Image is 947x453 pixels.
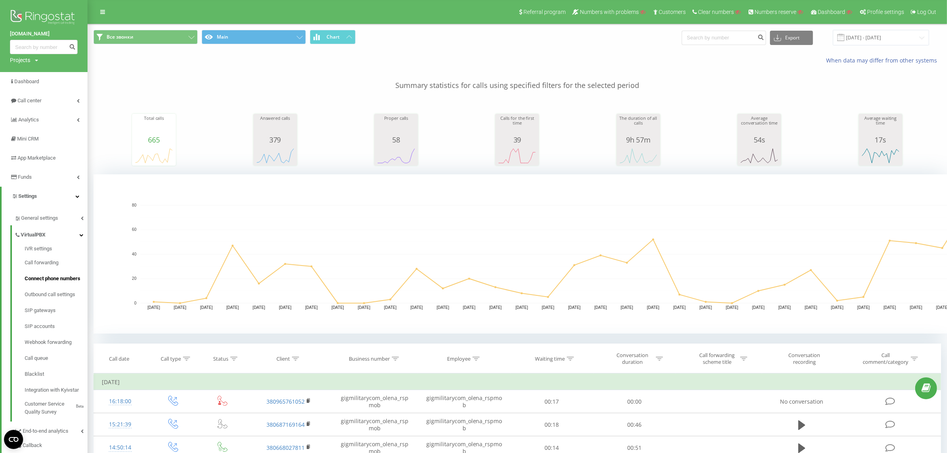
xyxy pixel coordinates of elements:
a: 380668027811 [266,444,305,451]
span: Outbound call settings [25,291,75,299]
a: IVR settings [25,245,88,255]
text: [DATE] [148,306,160,310]
text: [DATE] [910,306,923,310]
input: Search by number [10,40,78,54]
text: [DATE] [437,306,449,310]
svg: A chart. [861,144,900,168]
div: 39 [497,136,537,144]
a: Callback [14,438,88,453]
span: Blacklist [25,370,44,378]
img: Ringostat logo [10,8,78,28]
a: SIP accounts [25,318,88,334]
div: 17s [861,136,900,144]
div: Average conversation time [739,116,779,136]
svg: A chart. [618,144,658,168]
text: [DATE] [410,306,423,310]
a: VirtualPBX [14,225,88,242]
text: [DATE] [226,306,239,310]
span: Customer Service Quality Survey [25,400,74,416]
text: [DATE] [463,306,476,310]
text: [DATE] [594,306,607,310]
div: The duration of all calls [618,116,658,136]
text: [DATE] [174,306,187,310]
a: Outbound call settings [25,287,88,303]
div: Answered calls [255,116,295,136]
text: [DATE] [253,306,265,310]
span: Call queue [25,354,48,362]
div: 15:21:39 [102,417,139,432]
text: [DATE] [831,306,844,310]
text: [DATE] [568,306,581,310]
div: Call comment/category [862,352,909,365]
td: gigmilitarycom_olena_rspmob [418,390,511,413]
a: Settings [2,187,88,206]
svg: A chart. [255,144,295,168]
span: Callback [23,441,42,449]
span: Chart [327,34,340,40]
a: Call forwarding [25,255,88,271]
span: App Marketplace [18,155,56,161]
a: [DOMAIN_NAME] [10,30,78,38]
span: Numbers with problems [580,9,639,15]
text: [DATE] [857,306,870,310]
td: gigmilitarycom_olena_rspmob [332,413,418,436]
span: Customers [659,9,686,15]
td: 00:17 [511,390,593,413]
svg: A chart. [497,144,537,168]
span: Call forwarding [25,259,58,267]
svg: A chart. [739,144,779,168]
span: Все звонки [107,34,133,40]
a: General settings [14,209,88,225]
text: [DATE] [489,306,502,310]
button: Export [770,31,813,45]
span: Call center [18,98,41,103]
div: Call date [109,355,129,362]
text: [DATE] [542,306,554,310]
text: [DATE] [620,306,633,310]
text: [DATE] [305,306,318,310]
text: [DATE] [384,306,397,310]
td: [DATE] [94,374,941,390]
div: Call forwarding scheme title [696,352,738,365]
span: End-to-end analytics [23,427,68,435]
text: 80 [132,203,137,207]
span: Profile settings [867,9,904,15]
div: Waiting time [535,355,565,362]
button: Open CMP widget [4,430,23,449]
div: Call type [161,355,181,362]
a: Webhook forwarding [25,334,88,350]
div: Employee [447,355,471,362]
div: Status [213,355,228,362]
div: 665 [134,136,174,144]
svg: A chart. [376,144,416,168]
text: [DATE] [700,306,712,310]
div: Proper calls [376,116,416,136]
span: Dashboard [14,78,39,84]
svg: A chart. [134,144,174,168]
div: Calls for the first time [497,116,537,136]
input: Search by number [682,31,766,45]
span: IVR settings [25,245,52,253]
span: SIP gateways [25,307,56,314]
div: 9h 57m [618,136,658,144]
td: 00:18 [511,413,593,436]
span: SIP accounts [25,322,55,330]
a: Call queue [25,350,88,366]
div: Business number [349,355,390,362]
button: Main [202,30,306,44]
div: Average waiting time [861,116,900,136]
div: 16:18:00 [102,394,139,409]
text: [DATE] [673,306,686,310]
text: [DATE] [200,306,213,310]
text: [DATE] [883,306,896,310]
span: Mini CRM [17,136,39,142]
div: Conversation recording [778,352,830,365]
a: End-to-end analytics [14,422,88,438]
